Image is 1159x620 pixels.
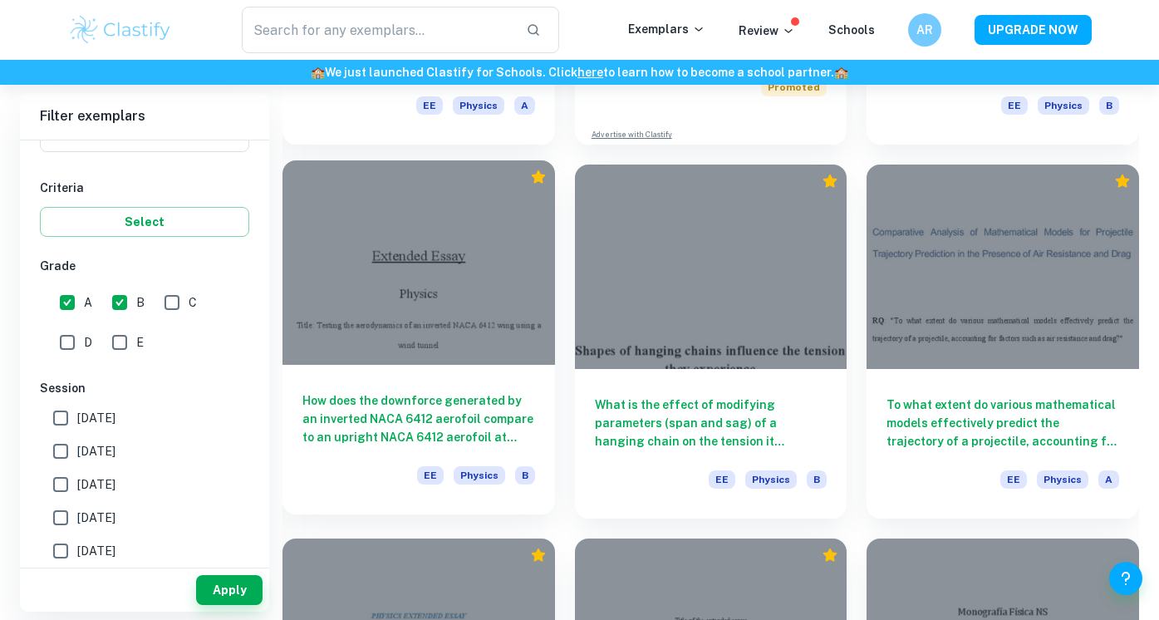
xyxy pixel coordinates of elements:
div: Premium [1114,173,1131,189]
h6: Session [40,379,249,397]
h6: Criteria [40,179,249,197]
a: How does the downforce generated by an inverted NACA 6412 aerofoil compare to an upright NACA 641... [282,165,555,519]
span: 🏫 [834,66,848,79]
a: Schools [828,23,875,37]
span: B [136,293,145,312]
span: A [1098,470,1119,489]
span: D [84,333,92,352]
span: [DATE] [77,509,115,527]
a: Advertise with Clastify [592,129,672,140]
button: Select [40,207,249,237]
span: A [514,96,535,115]
h6: Grade [40,257,249,275]
h6: AR [915,21,934,39]
span: B [515,466,535,485]
span: EE [1001,96,1028,115]
span: [DATE] [77,475,115,494]
h6: To what extent do various mathematical models effectively predict the trajectory of a projectile,... [886,396,1119,450]
span: A [84,293,92,312]
h6: What is the effect of modifying parameters (span and sag) of a hanging chain on the tension it ex... [595,396,828,450]
span: [DATE] [77,542,115,560]
span: Physics [745,470,797,489]
button: Help and Feedback [1109,562,1142,595]
input: Search for any exemplars... [242,7,513,53]
span: Physics [1037,470,1088,489]
p: Review [739,22,795,40]
span: Physics [453,96,504,115]
div: Premium [530,169,547,185]
span: EE [709,470,735,489]
h6: We just launched Clastify for Schools. Click to learn how to become a school partner. [3,63,1156,81]
span: EE [416,96,443,115]
button: UPGRADE NOW [975,15,1092,45]
span: EE [417,466,444,485]
h6: How does the downforce generated by an inverted NACA 6412 aerofoil compare to an upright NACA 641... [302,391,535,446]
span: C [189,293,197,312]
button: AR [908,13,941,47]
span: Physics [1038,96,1089,115]
a: To what extent do various mathematical models effectively predict the trajectory of a projectile,... [867,165,1139,519]
span: [DATE] [77,442,115,460]
h6: Filter exemplars [20,93,269,140]
span: B [807,470,827,489]
a: here [577,66,603,79]
span: [DATE] [77,409,115,427]
div: Premium [822,173,838,189]
div: Premium [530,547,547,563]
div: Premium [822,547,838,563]
span: Promoted [761,78,827,96]
p: Exemplars [628,20,705,38]
img: Clastify logo [68,13,174,47]
span: 🏫 [311,66,325,79]
button: Apply [196,575,263,605]
span: EE [1000,470,1027,489]
span: E [136,333,144,352]
span: B [1099,96,1119,115]
span: Physics [454,466,505,485]
a: What is the effect of modifying parameters (span and sag) of a hanging chain on the tension it ex... [575,165,847,519]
